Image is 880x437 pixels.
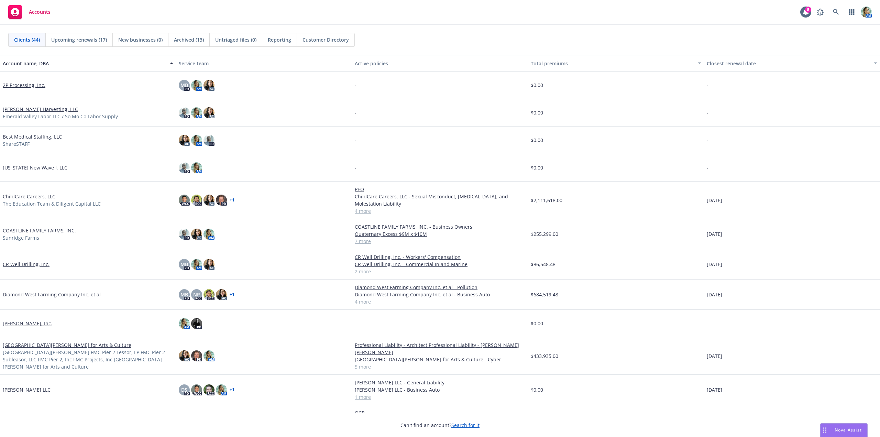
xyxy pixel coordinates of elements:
[531,352,558,360] span: $433,935.00
[179,60,349,67] div: Service team
[3,227,76,234] a: COASTLINE FAMILY FARMS, INC.
[191,80,202,91] img: photo
[355,291,525,298] a: Diamond West Farming Company Inc. et al - Business Auto
[400,422,480,429] span: Can't find an account?
[3,341,131,349] a: [GEOGRAPHIC_DATA][PERSON_NAME] for Arts & Culture
[179,195,190,206] img: photo
[528,55,704,72] button: Total premiums
[118,36,163,43] span: New businesses (0)
[531,109,543,116] span: $0.00
[3,164,67,171] a: [US_STATE] New Wave I, LLC
[191,195,202,206] img: photo
[191,229,202,240] img: photo
[707,197,722,204] span: [DATE]
[180,261,188,268] span: MB
[179,135,190,146] img: photo
[216,289,227,300] img: photo
[355,136,356,144] span: -
[203,289,214,300] img: photo
[355,261,525,268] a: CR Well Drilling, Inc. - Commercial Inland Marine
[355,164,356,171] span: -
[230,293,234,297] a: + 1
[203,259,214,270] img: photo
[355,341,525,356] a: Professional Liability - Architect Professional Liability - [PERSON_NAME] [PERSON_NAME]
[531,60,694,67] div: Total premiums
[820,423,868,437] button: Nova Assist
[3,106,78,113] a: [PERSON_NAME] Harvesting, LLC
[707,230,722,238] span: [DATE]
[3,200,101,207] span: The Education Team & Diligent Capital LLC
[3,193,55,200] a: ChildCare Careers, LLC
[29,9,51,15] span: Accounts
[191,162,202,173] img: photo
[355,379,525,386] a: [PERSON_NAME] LLC - General Liability
[355,230,525,238] a: Quaternary Excess $9M x $10M
[216,195,227,206] img: photo
[3,140,30,148] span: ShareSTAFF
[352,55,528,72] button: Active policies
[3,320,52,327] a: [PERSON_NAME], Inc.
[355,409,525,416] a: OCP
[179,318,190,329] img: photo
[707,352,722,360] span: [DATE]
[704,55,880,72] button: Closest renewal date
[355,186,525,193] a: PEO
[861,7,872,18] img: photo
[531,136,543,144] span: $0.00
[203,80,214,91] img: photo
[355,393,525,401] a: 1 more
[531,230,558,238] span: $255,299.00
[268,36,291,43] span: Reporting
[203,350,214,361] img: photo
[3,133,62,140] a: Best Medical Staffing, LLC
[3,261,49,268] a: CR Well Drilling, Inc.
[179,350,190,361] img: photo
[179,162,190,173] img: photo
[181,386,187,393] span: DS
[707,386,722,393] span: [DATE]
[355,207,525,215] a: 4 more
[179,107,190,118] img: photo
[707,136,708,144] span: -
[707,81,708,89] span: -
[707,261,722,268] span: [DATE]
[531,291,558,298] span: $684,519.48
[215,36,256,43] span: Untriaged files (0)
[191,259,202,270] img: photo
[3,234,39,241] span: Sunridge Farms
[191,350,202,361] img: photo
[531,197,562,204] span: $2,111,618.00
[5,2,53,22] a: Accounts
[355,60,525,67] div: Active policies
[203,229,214,240] img: photo
[180,81,188,89] span: MB
[203,135,214,146] img: photo
[707,164,708,171] span: -
[176,55,352,72] button: Service team
[302,36,349,43] span: Customer Directory
[707,60,870,67] div: Closest renewal date
[3,81,45,89] a: 2P Processing, Inc.
[707,320,708,327] span: -
[531,81,543,89] span: $0.00
[191,318,202,329] img: photo
[3,386,51,393] a: [PERSON_NAME] LLC
[230,388,234,392] a: + 1
[707,109,708,116] span: -
[203,384,214,395] img: photo
[355,81,356,89] span: -
[179,229,190,240] img: photo
[451,422,480,428] a: Search for it
[355,268,525,275] a: 2 more
[355,356,525,363] a: [GEOGRAPHIC_DATA][PERSON_NAME] for Arts & Culture - Cyber
[355,386,525,393] a: [PERSON_NAME] LLC - Business Auto
[191,384,202,395] img: photo
[355,363,525,370] a: 5 more
[531,261,555,268] span: $86,548.48
[191,135,202,146] img: photo
[531,164,543,171] span: $0.00
[355,320,356,327] span: -
[355,253,525,261] a: CR Well Drilling, Inc. - Workers' Compensation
